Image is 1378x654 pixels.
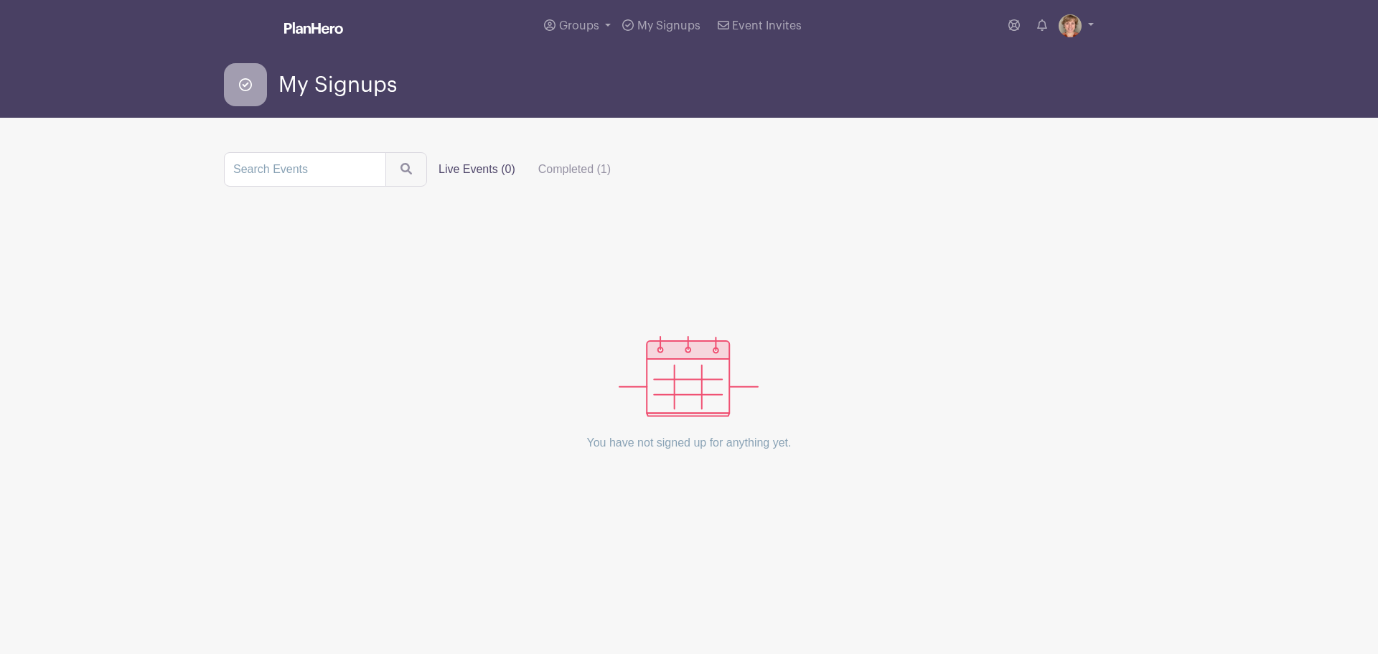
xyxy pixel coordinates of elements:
label: Completed (1) [527,155,622,184]
span: Groups [559,20,599,32]
label: Live Events (0) [427,155,527,184]
img: logo_white-6c42ec7e38ccf1d336a20a19083b03d10ae64f83f12c07503d8b9e83406b4c7d.svg [284,22,343,34]
img: events_empty-56550af544ae17c43cc50f3ebafa394433d06d5f1891c01edc4b5d1d59cfda54.svg [619,336,759,417]
span: My Signups [278,73,397,97]
span: Event Invites [732,20,802,32]
div: filters [427,155,622,184]
img: jean-larson.jpg [1059,14,1082,37]
span: My Signups [637,20,700,32]
input: Search Events [224,152,386,187]
p: You have not signed up for anything yet. [587,417,792,469]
